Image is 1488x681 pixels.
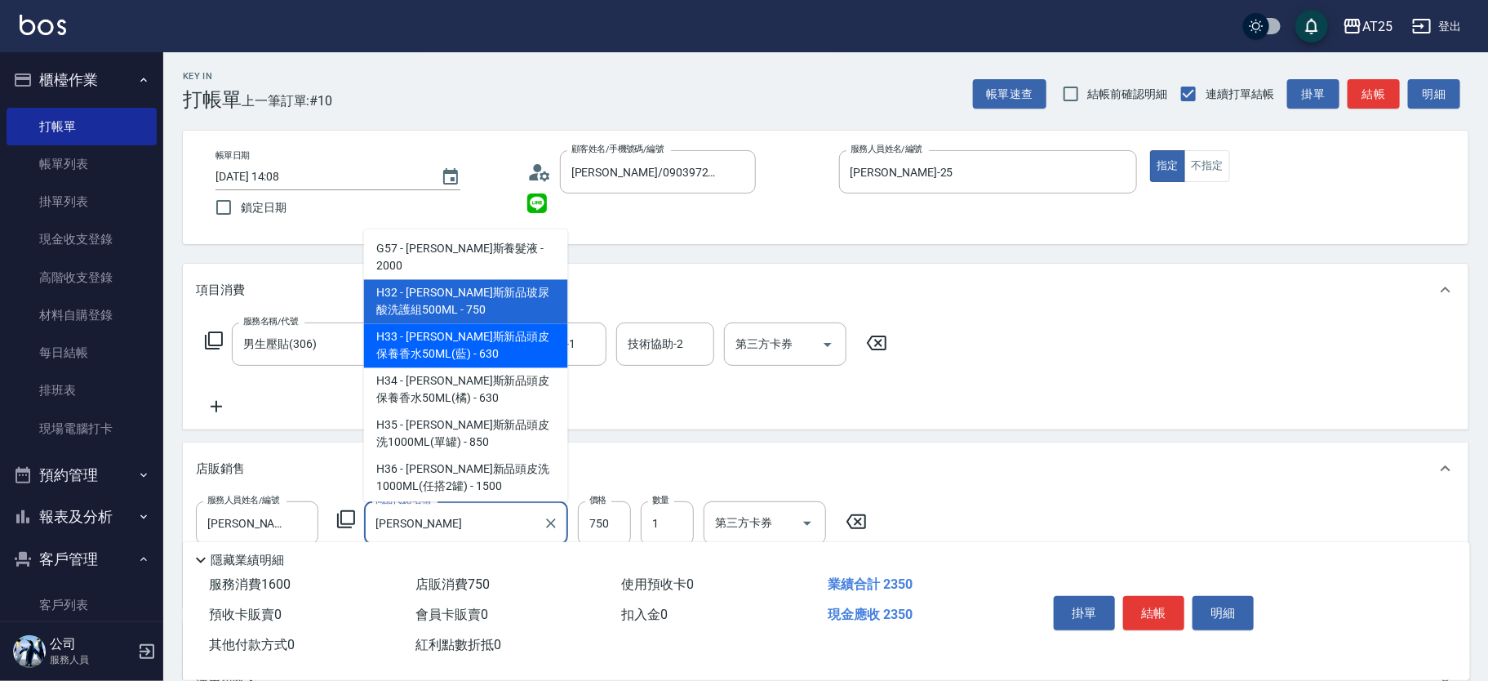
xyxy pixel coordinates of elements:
[7,538,157,581] button: 客戶管理
[571,143,664,155] label: 顧客姓名/手機號碼/編號
[183,264,1468,316] div: 項目消費
[527,194,547,213] img: line_icon
[7,296,157,334] a: 材料自購登錄
[1336,10,1399,43] button: AT25
[794,510,820,536] button: Open
[209,576,291,592] span: 服務消費 1600
[364,368,568,412] span: H34 - [PERSON_NAME]斯新品頭皮保養香水50ML(橘) - 630
[1348,79,1400,109] button: 結帳
[1123,596,1184,630] button: 結帳
[50,636,133,652] h5: 公司
[7,496,157,538] button: 報表及分析
[652,494,669,506] label: 數量
[207,494,279,506] label: 服務人員姓名/編號
[7,59,157,101] button: 櫃檯作業
[7,108,157,145] a: 打帳單
[815,332,841,358] button: Open
[364,324,568,368] span: H33 - [PERSON_NAME]斯新品頭皮保養香水50ML(藍) - 630
[215,149,250,162] label: 帳單日期
[183,88,242,111] h3: 打帳單
[622,576,695,592] span: 使用預收卡 0
[622,607,668,622] span: 扣入金 0
[183,71,242,82] h2: Key In
[211,552,284,569] p: 隱藏業績明細
[1184,150,1230,182] button: 不指定
[540,512,562,535] button: Clear
[828,607,913,622] span: 現金應收 2350
[7,372,157,409] a: 排班表
[1295,10,1328,42] button: save
[364,280,568,324] span: H32 - [PERSON_NAME]斯新品玻尿酸洗護組500ML - 750
[242,91,333,111] span: 上一筆訂單:#10
[241,199,286,216] span: 鎖定日期
[50,652,133,667] p: 服務人員
[1287,79,1339,109] button: 掛單
[183,443,1468,495] div: 店販銷售
[1193,596,1254,630] button: 明細
[1406,11,1468,42] button: 登出
[364,236,568,280] span: G57 - [PERSON_NAME]斯養髮液 - 2000
[7,334,157,372] a: 每日結帳
[364,412,568,456] span: H35 - [PERSON_NAME]斯新品頭皮洗1000ML(單罐) - 850
[1408,79,1460,109] button: 明細
[851,143,922,155] label: 服務人員姓名/編號
[364,501,568,545] span: H37 - [PERSON_NAME]斯新品頭皮洗1000ML(任搭3罐) - 2200
[973,79,1046,109] button: 帳單速查
[7,410,157,447] a: 現場電腦打卡
[7,454,157,496] button: 預約管理
[1088,86,1168,103] span: 結帳前確認明細
[7,586,157,624] a: 客戶列表
[415,607,488,622] span: 會員卡販賣 0
[1150,150,1185,182] button: 指定
[1362,16,1393,37] div: AT25
[209,637,295,652] span: 其他付款方式 0
[7,183,157,220] a: 掛單列表
[196,282,245,299] p: 項目消費
[1054,596,1115,630] button: 掛單
[415,637,501,652] span: 紅利點數折抵 0
[7,259,157,296] a: 高階收支登錄
[20,15,66,35] img: Logo
[589,494,606,506] label: 價格
[209,607,282,622] span: 預收卡販賣 0
[7,220,157,258] a: 現金收支登錄
[364,456,568,501] span: H36 - [PERSON_NAME]新品頭皮洗1000ML(任搭2罐) - 1500
[243,315,298,327] label: 服務名稱/代號
[1206,86,1274,103] span: 連續打單結帳
[196,461,245,478] p: 店販銷售
[828,576,913,592] span: 業績合計 2350
[7,145,157,183] a: 帳單列表
[415,576,490,592] span: 店販消費 750
[431,158,470,197] button: Choose date, selected date is 2025-08-17
[13,635,46,668] img: Person
[215,163,424,190] input: YYYY/MM/DD hh:mm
